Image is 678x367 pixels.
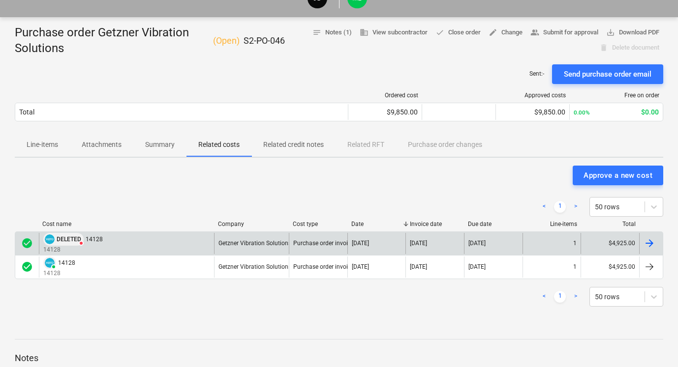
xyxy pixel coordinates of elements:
[213,35,240,47] p: ( Open )
[21,261,33,273] span: check_circle
[570,291,582,303] a: Next page
[554,291,566,303] a: Page 1 is your current page
[360,27,428,38] span: View subcontractor
[585,221,636,227] div: Total
[86,236,103,243] div: 14128
[312,27,352,38] span: Notes (1)
[573,240,577,247] div: 1
[43,256,56,269] div: Invoice has been synced with Xero and its status is currently PAID
[489,28,497,37] span: edit
[352,240,369,247] div: [DATE]
[198,140,240,150] p: Related costs
[15,352,663,364] p: Notes
[564,68,651,81] div: Send purchase order email
[145,140,175,150] p: Summary
[629,320,678,367] iframe: Chat Widget
[45,234,55,244] img: xero.svg
[435,27,481,38] span: Close order
[552,64,663,84] button: Send purchase order email
[45,258,55,268] img: xero.svg
[352,92,418,99] div: Ordered cost
[573,166,663,185] button: Approve a new cost
[573,263,577,270] div: 1
[581,256,639,278] div: $4,925.00
[352,108,418,116] div: $9,850.00
[574,109,590,116] small: 0.00%
[410,240,427,247] div: [DATE]
[489,27,523,38] span: Change
[293,263,354,270] div: Purchase order invoice
[351,221,402,227] div: Date
[538,291,550,303] a: Previous page
[263,140,324,150] p: Related credit notes
[435,28,444,37] span: done
[574,108,659,116] div: $0.00
[19,108,34,116] div: Total
[27,140,58,150] p: Line-items
[308,25,356,40] button: Notes (1)
[606,28,615,37] span: save_alt
[468,263,486,270] div: [DATE]
[431,25,485,40] button: Close order
[554,201,566,213] a: Page 1 is your current page
[82,140,122,150] p: Attachments
[57,236,81,242] span: DELETED
[468,221,519,227] div: Due date
[58,259,75,266] div: 14128
[21,237,33,249] div: Invoice was approved
[410,221,461,227] div: Invoice date
[500,108,565,116] div: $9,850.00
[21,261,33,273] div: Invoice was approved
[352,263,369,270] div: [DATE]
[21,237,33,249] span: check_circle
[293,221,343,227] div: Cost type
[530,28,539,37] span: people_alt
[356,25,431,40] button: View subcontractor
[468,240,486,247] div: [DATE]
[218,263,291,270] div: Getzner Vibration Solutions
[526,221,577,227] div: Line-items
[218,221,285,227] div: Company
[312,28,321,37] span: notes
[584,169,652,182] div: Approve a new cost
[581,233,639,254] div: $4,925.00
[570,201,582,213] a: Next page
[526,25,602,40] button: Submit for approval
[574,92,659,99] div: Free on order
[606,27,659,38] span: Download PDF
[530,27,598,38] span: Submit for approval
[43,246,103,254] p: 14128
[42,221,210,227] div: Cost name
[500,92,566,99] div: Approved costs
[529,70,544,78] p: Sent : -
[602,25,663,40] button: Download PDF
[293,240,354,247] div: Purchase order invoice
[43,233,84,246] div: Invoice has been synced with Xero and its status is currently DELETED
[15,25,285,56] div: Purchase order Getzner Vibration Solutions
[410,263,427,270] div: [DATE]
[244,35,285,47] p: S2-PO-046
[538,201,550,213] a: Previous page
[360,28,369,37] span: business
[218,240,291,247] div: Getzner Vibration Solutions
[43,269,75,278] p: 14128
[485,25,526,40] button: Change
